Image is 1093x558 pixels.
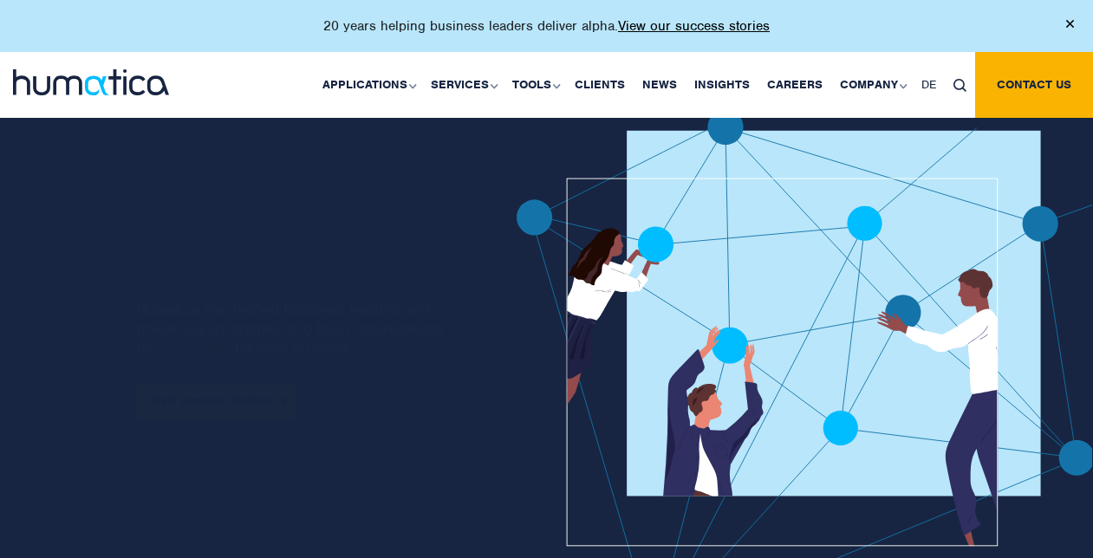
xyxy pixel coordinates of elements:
[634,52,686,118] a: News
[149,338,235,357] a: deliver alpha
[953,79,966,92] img: search_icon
[618,17,770,35] a: View our success stories
[136,383,296,419] a: View success stories
[921,77,936,92] span: DE
[323,17,770,35] p: 20 years helping business leaders deliver alpha.
[975,52,1093,118] a: Contact us
[136,300,454,357] p: Humatica has helped business leaders and private equity sponsors to build organizations to for ov...
[504,52,566,118] a: Tools
[314,52,422,118] a: Applications
[566,52,634,118] a: Clients
[422,52,504,118] a: Services
[758,52,831,118] a: Careers
[686,52,758,118] a: Insights
[281,397,286,405] img: arrowicon
[13,69,169,95] img: logo
[913,52,945,118] a: DE
[831,52,913,118] a: Company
